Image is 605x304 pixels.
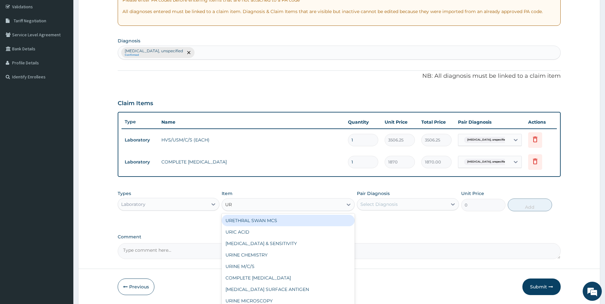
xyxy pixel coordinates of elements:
[381,116,418,128] th: Unit Price
[122,8,556,15] p: All diagnoses entered must be linked to a claim item. Diagnosis & Claim Items that are visible bu...
[12,32,26,48] img: d_794563401_company_1708531726252_794563401
[121,201,145,207] div: Laboratory
[122,156,158,168] td: Laboratory
[461,190,484,197] label: Unit Price
[186,50,192,55] span: remove selection option
[222,261,355,272] div: URINE M/C/S
[222,249,355,261] div: URINE CHEMISTRY
[125,48,183,54] p: [MEDICAL_DATA], unspecified
[105,3,120,18] div: Minimize live chat window
[118,191,131,196] label: Types
[222,190,232,197] label: Item
[345,116,381,128] th: Quantity
[222,226,355,238] div: URIC ACID
[222,238,355,249] div: [MEDICAL_DATA] & SENSITIVITY
[360,201,398,207] div: Select Diagnosis
[158,134,345,146] td: HVS/USM/C/S (EACH)
[418,116,455,128] th: Total Price
[118,279,154,295] button: Previous
[464,137,510,143] span: [MEDICAL_DATA], unspecified
[3,174,122,196] textarea: Type your message and hit 'Enter'
[464,159,510,165] span: [MEDICAL_DATA], unspecified
[37,80,88,145] span: We're online!
[525,116,557,128] th: Actions
[118,38,140,44] label: Diagnosis
[222,272,355,284] div: COMPLETE [MEDICAL_DATA]
[33,36,107,44] div: Chat with us now
[222,284,355,295] div: [MEDICAL_DATA] SURFACE ANTIGEN
[357,190,390,197] label: Pair Diagnosis
[222,215,355,226] div: URETHRAL SWAN MCS
[122,116,158,128] th: Type
[522,279,561,295] button: Submit
[118,100,153,107] h3: Claim Items
[118,72,561,80] p: NB: All diagnosis must be linked to a claim item
[455,116,525,128] th: Pair Diagnosis
[122,134,158,146] td: Laboratory
[125,54,183,57] small: Confirmed
[14,18,46,24] span: Tariff Negotiation
[158,156,345,168] td: COMPLETE [MEDICAL_DATA]
[118,234,561,240] label: Comment
[508,199,552,211] button: Add
[158,116,345,128] th: Name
